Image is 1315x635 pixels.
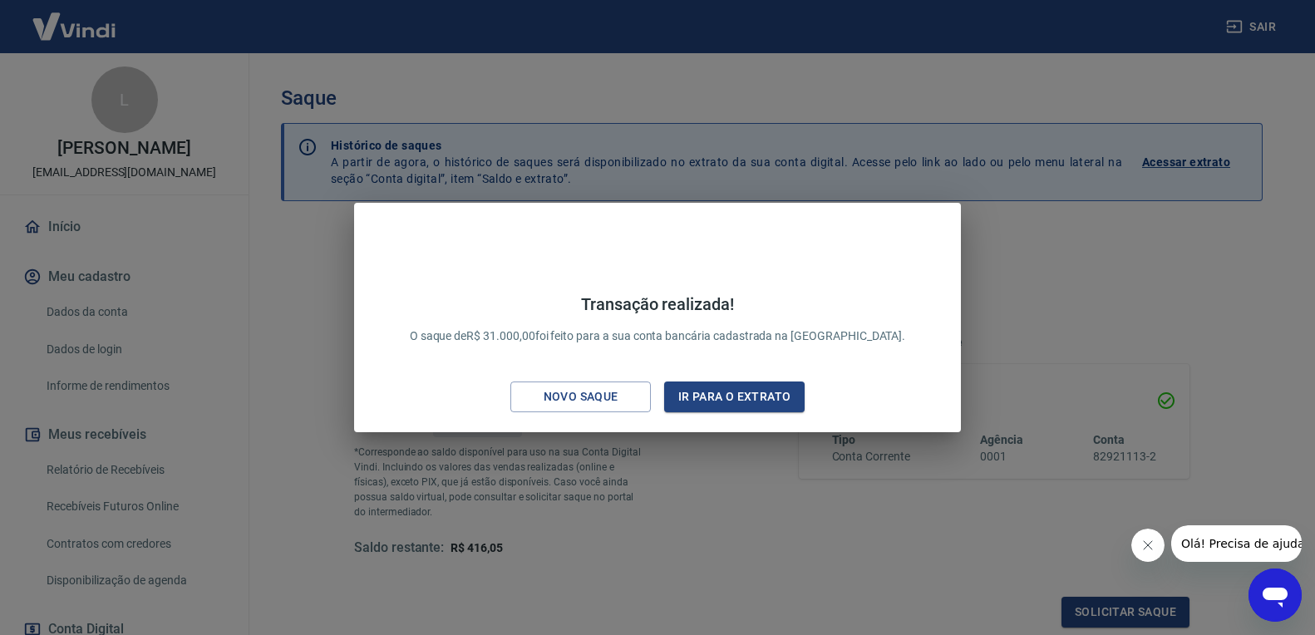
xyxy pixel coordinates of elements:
button: Novo saque [510,381,651,412]
button: Ir para o extrato [664,381,805,412]
p: O saque de R$ 31.000,00 foi feito para a sua conta bancária cadastrada na [GEOGRAPHIC_DATA]. [410,294,906,345]
h4: Transação realizada! [410,294,906,314]
iframe: Mensagem da empresa [1171,525,1302,562]
span: Olá! Precisa de ajuda? [10,12,140,25]
div: Novo saque [524,386,638,407]
iframe: Botão para abrir a janela de mensagens [1249,569,1302,622]
iframe: Fechar mensagem [1131,529,1165,562]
